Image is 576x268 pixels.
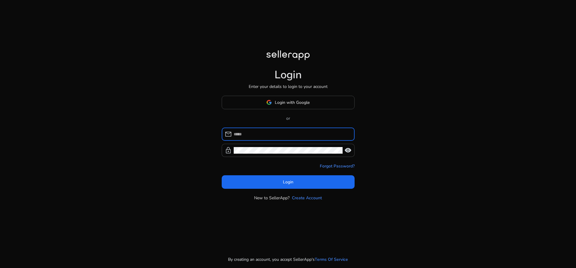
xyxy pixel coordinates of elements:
button: Login with Google [222,96,355,109]
span: Login with Google [275,99,310,106]
span: Login [283,179,293,185]
a: Create Account [292,195,322,201]
a: Forgot Password? [320,163,355,169]
h1: Login [274,68,302,81]
span: visibility [344,147,352,154]
img: google-logo.svg [266,100,272,105]
p: Enter your details to login to your account [249,83,328,90]
span: mail [225,131,232,138]
button: Login [222,175,355,189]
a: Terms Of Service [315,256,348,263]
p: or [222,115,355,122]
p: New to SellerApp? [254,195,289,201]
span: lock [225,147,232,154]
